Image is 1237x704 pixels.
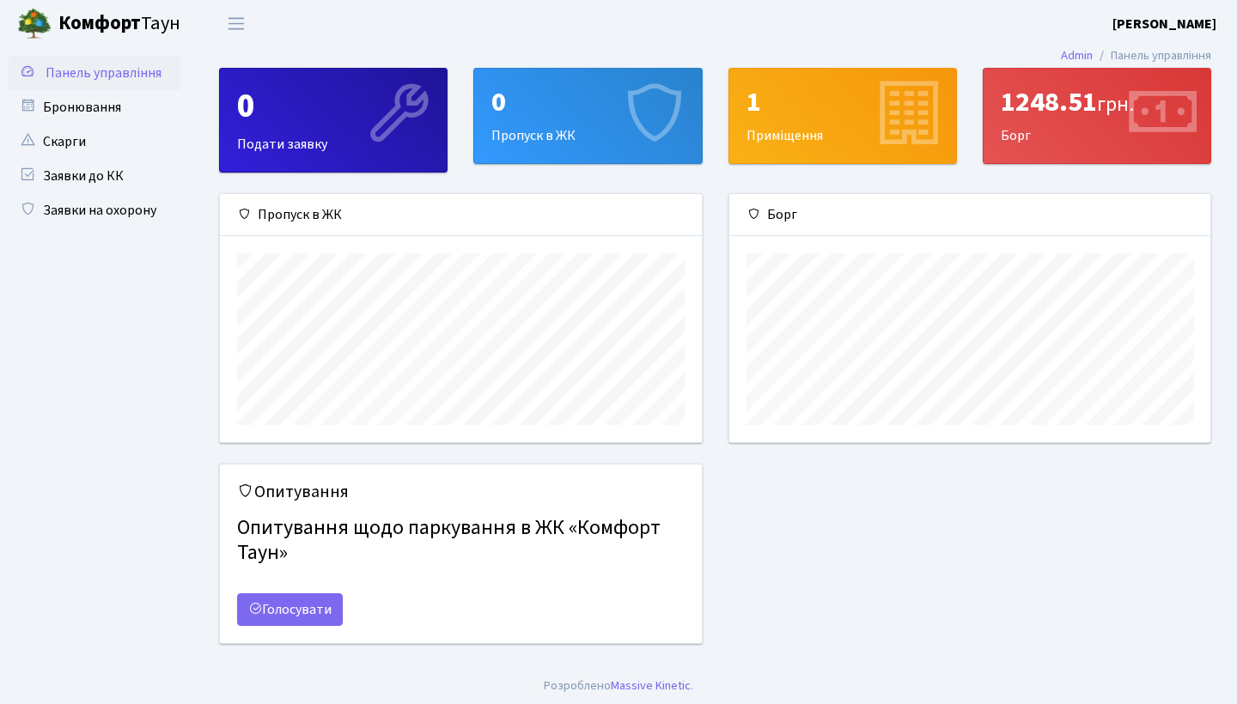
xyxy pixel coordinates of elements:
[237,593,343,626] a: Голосувати
[728,68,957,164] a: 1Приміщення
[1097,89,1134,119] span: грн.
[1035,38,1237,74] nav: breadcrumb
[17,7,52,41] img: logo.png
[9,124,180,159] a: Скарги
[9,159,180,193] a: Заявки до КК
[1093,46,1211,65] li: Панель управління
[9,56,180,90] a: Панель управління
[237,509,685,573] h4: Опитування щодо паркування в ЖК «Комфорт Таун»
[58,9,180,39] span: Таун
[58,9,141,37] b: Комфорт
[1001,86,1193,118] div: 1248.51
[215,9,258,38] button: Переключити навігацію
[729,194,1211,236] div: Борг
[220,69,447,172] div: Подати заявку
[237,482,685,502] h5: Опитування
[219,68,448,173] a: 0Подати заявку
[46,64,161,82] span: Панель управління
[729,69,956,163] div: Приміщення
[1061,46,1093,64] a: Admin
[1112,14,1216,34] a: [PERSON_NAME]
[473,68,702,164] a: 0Пропуск в ЖК
[611,677,691,695] a: Massive Kinetic
[544,677,693,695] div: .
[237,86,430,127] div: 0
[984,69,1210,163] div: Борг
[1112,15,1216,33] b: [PERSON_NAME]
[220,194,702,236] div: Пропуск в ЖК
[9,193,180,228] a: Заявки на охорону
[746,86,939,118] div: 1
[491,86,684,118] div: 0
[544,677,611,695] a: Розроблено
[9,90,180,124] a: Бронювання
[474,69,701,163] div: Пропуск в ЖК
